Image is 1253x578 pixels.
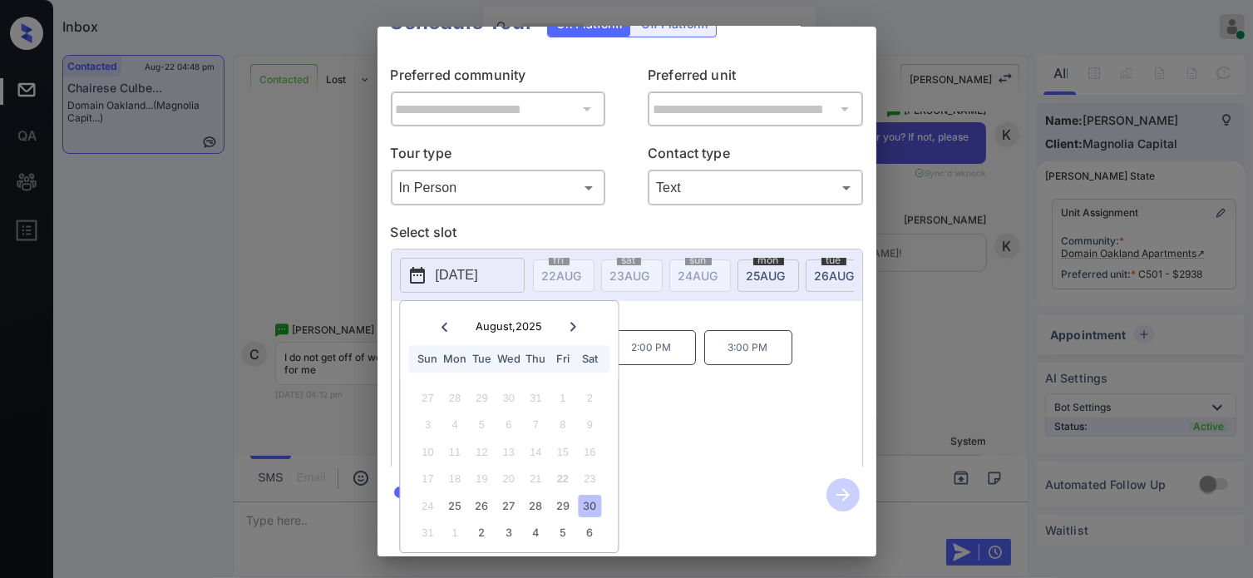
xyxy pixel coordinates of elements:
div: date-select [806,259,867,292]
div: Thu [525,348,547,370]
div: Not available Thursday, August 7th, 2025 [525,414,547,437]
p: Select slot [391,222,863,249]
div: Not available Thursday, July 31st, 2025 [525,387,547,409]
span: 26 AUG [815,269,855,283]
div: Not available Saturday, August 2nd, 2025 [579,387,601,409]
div: Not available Wednesday, August 6th, 2025 [497,414,520,437]
div: month 2025-08 [405,384,612,546]
div: Not available Saturday, August 9th, 2025 [579,414,601,437]
p: 2:00 PM [608,330,696,365]
div: Not available Sunday, August 3rd, 2025 [417,414,439,437]
span: 25 AUG [747,269,786,283]
button: btn-next [816,473,870,516]
div: Not available Friday, August 8th, 2025 [551,414,574,437]
div: Tue [471,348,493,370]
div: Not available Tuesday, July 29th, 2025 [471,387,493,409]
div: August , 2025 [476,320,542,333]
div: In Person [395,174,602,201]
div: Not available Wednesday, August 13th, 2025 [497,441,520,463]
button: [DATE] [400,258,525,293]
p: [DATE] [436,265,478,285]
div: Wed [497,348,520,370]
div: Not available Friday, August 15th, 2025 [551,441,574,463]
p: *Available time slots [415,301,862,330]
span: tue [821,255,846,265]
div: Not available Monday, August 4th, 2025 [443,414,466,437]
div: Not available Monday, July 28th, 2025 [443,387,466,409]
div: Not available Thursday, August 14th, 2025 [525,441,547,463]
div: Fri [551,348,574,370]
div: Not available Wednesday, July 30th, 2025 [497,387,520,409]
div: Not available Tuesday, August 5th, 2025 [471,414,493,437]
div: Not available Tuesday, August 12th, 2025 [471,441,493,463]
div: Not available Monday, August 11th, 2025 [443,441,466,463]
div: Not available Sunday, August 10th, 2025 [417,441,439,463]
div: Sat [579,348,601,370]
div: Not available Sunday, July 27th, 2025 [417,387,439,409]
div: Text [652,174,859,201]
div: Mon [443,348,466,370]
p: Preferred community [391,65,606,91]
p: Preferred unit [648,65,863,91]
p: Tour type [391,143,606,170]
div: Not available Friday, August 1st, 2025 [551,387,574,409]
p: Contact type [648,143,863,170]
div: Not available Saturday, August 16th, 2025 [579,441,601,463]
div: date-select [737,259,799,292]
p: 3:00 PM [704,330,792,365]
div: Sun [417,348,439,370]
span: mon [753,255,784,265]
